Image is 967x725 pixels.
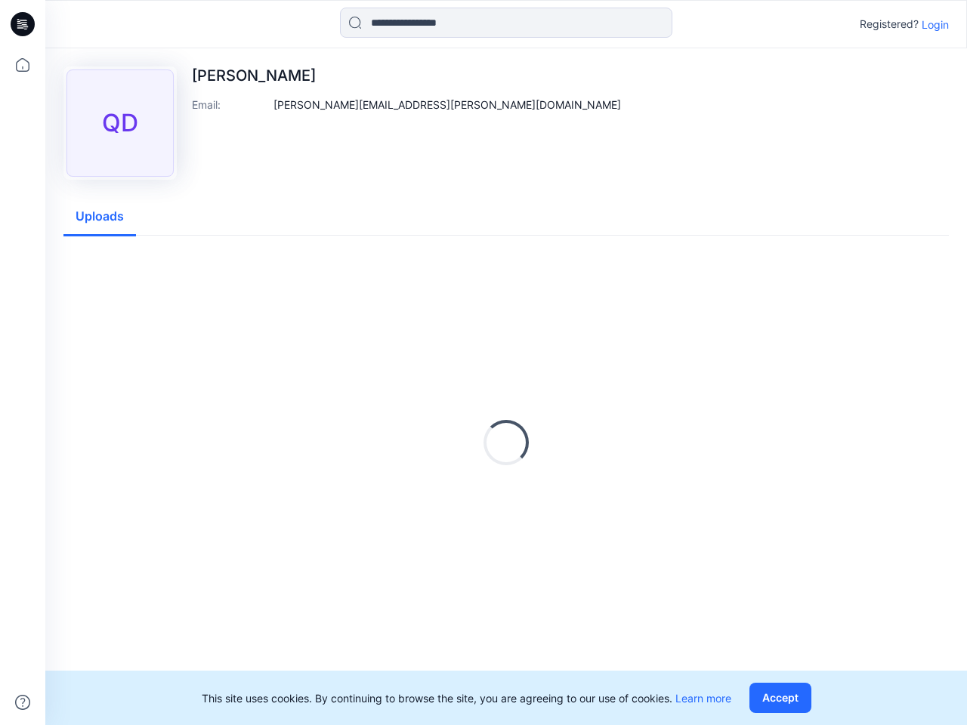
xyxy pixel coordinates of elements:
p: [PERSON_NAME] [192,66,621,85]
button: Uploads [63,198,136,236]
p: Email : [192,97,267,113]
p: Login [922,17,949,32]
p: [PERSON_NAME][EMAIL_ADDRESS][PERSON_NAME][DOMAIN_NAME] [273,97,621,113]
p: Registered? [860,15,919,33]
p: This site uses cookies. By continuing to browse the site, you are agreeing to our use of cookies. [202,690,731,706]
a: Learn more [675,692,731,705]
button: Accept [749,683,811,713]
div: QD [66,69,174,177]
